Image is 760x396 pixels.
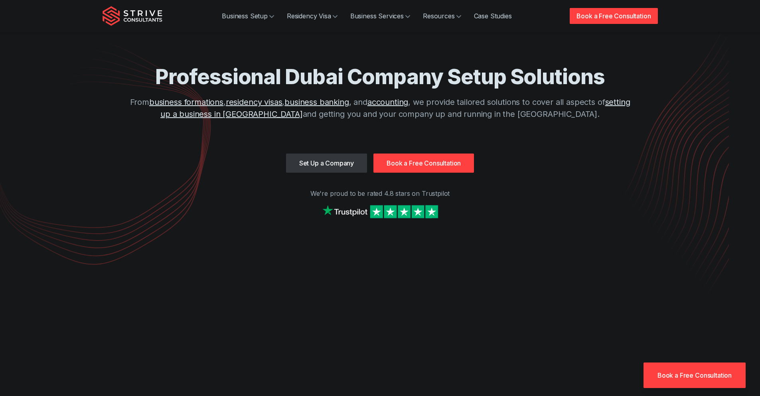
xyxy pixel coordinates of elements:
a: business formations [149,97,223,107]
a: Residency Visa [280,8,344,24]
a: residency visas [226,97,282,107]
p: We're proud to be rated 4.8 stars on Trustpilot [103,189,658,198]
a: Book a Free Consultation [644,363,746,388]
a: Business Services [344,8,417,24]
img: Strive Consultants [103,6,162,26]
a: Book a Free Consultation [570,8,657,24]
h1: Professional Dubai Company Setup Solutions [125,64,636,90]
a: Set Up a Company [286,154,367,173]
a: Book a Free Consultation [373,154,474,173]
a: Resources [417,8,468,24]
p: From , , , and , we provide tailored solutions to cover all aspects of and getting you and your c... [125,96,636,120]
a: Business Setup [215,8,280,24]
a: Case Studies [468,8,518,24]
a: accounting [367,97,408,107]
img: Strive on Trustpilot [320,203,440,220]
a: business banking [284,97,349,107]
